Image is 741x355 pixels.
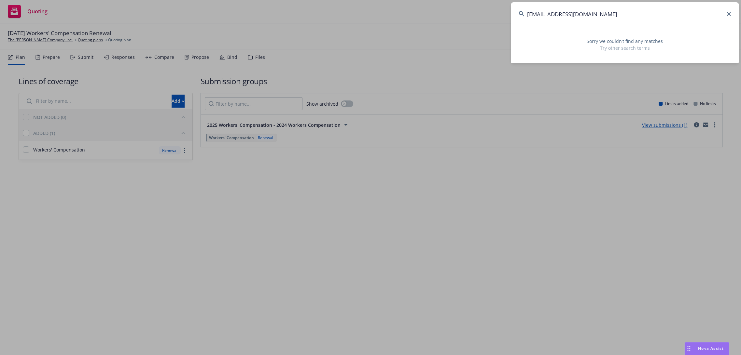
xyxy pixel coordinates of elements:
[519,45,731,51] span: Try other search terms
[684,342,729,355] button: Nova Assist
[519,38,731,45] span: Sorry we couldn’t find any matches
[685,342,693,355] div: Drag to move
[511,2,739,26] input: Search...
[698,346,724,351] span: Nova Assist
